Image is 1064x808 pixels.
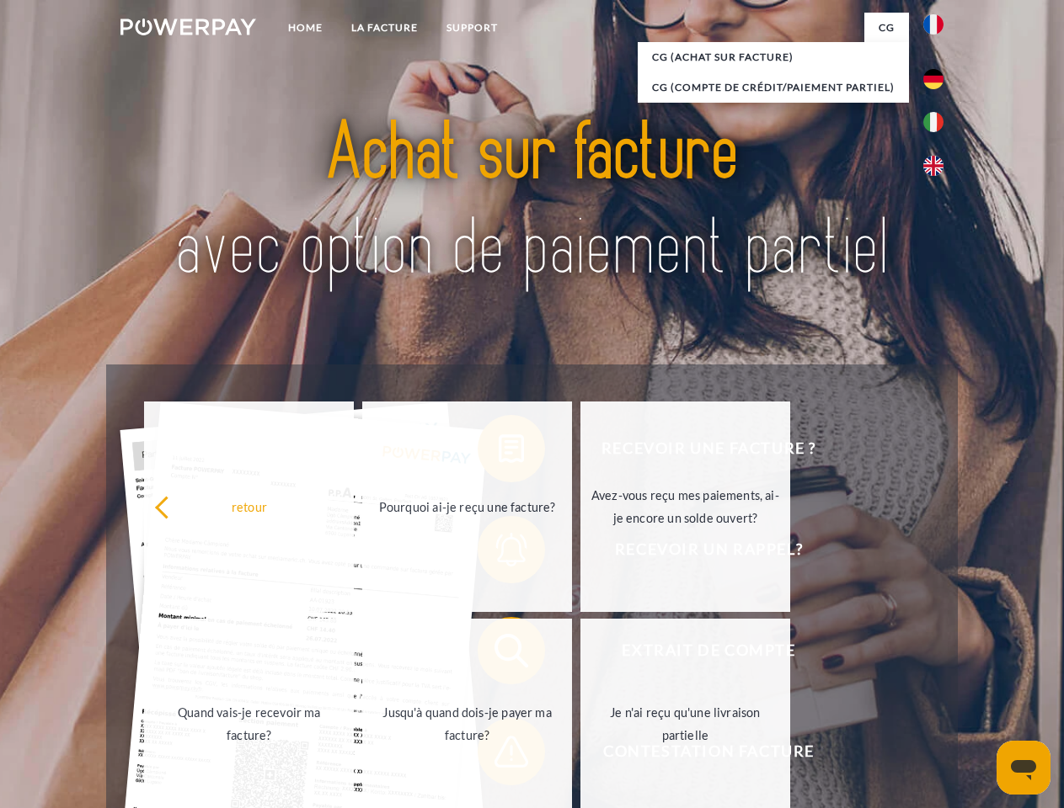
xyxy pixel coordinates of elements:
img: de [923,69,944,89]
a: Support [432,13,512,43]
div: Pourquoi ai-je reçu une facture? [372,495,562,518]
div: retour [154,495,344,518]
img: fr [923,14,944,35]
img: logo-powerpay-white.svg [120,19,256,35]
a: CG (Compte de crédit/paiement partiel) [638,72,909,103]
div: Jusqu'à quand dois-je payer ma facture? [372,701,562,747]
div: Avez-vous reçu mes paiements, ai-je encore un solde ouvert? [591,484,780,529]
iframe: Button to launch messaging window [997,741,1051,795]
a: Avez-vous reçu mes paiements, ai-je encore un solde ouvert? [580,401,790,612]
a: CG [864,13,909,43]
a: CG (achat sur facture) [638,42,909,72]
img: en [923,156,944,176]
a: LA FACTURE [337,13,432,43]
div: Je n'ai reçu qu'une livraison partielle [591,701,780,747]
img: it [923,112,944,132]
div: Quand vais-je recevoir ma facture? [154,701,344,747]
img: title-powerpay_fr.svg [161,81,903,322]
a: Home [274,13,337,43]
